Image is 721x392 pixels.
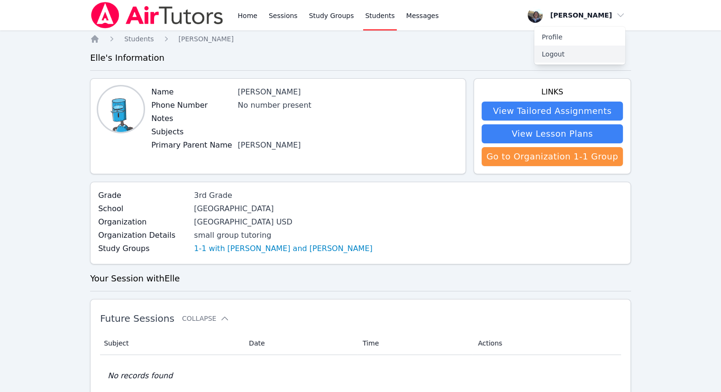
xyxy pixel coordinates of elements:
[482,124,623,143] a: View Lesson Plans
[90,272,631,285] h3: Your Session with Elle
[151,113,232,124] label: Notes
[194,230,372,241] div: small group tutoring
[98,230,188,241] label: Organization Details
[357,332,472,355] th: Time
[534,28,625,46] a: Profile
[243,332,357,355] th: Date
[100,332,243,355] th: Subject
[238,86,398,98] div: [PERSON_NAME]
[182,314,229,323] button: Collapse
[194,243,372,254] a: 1-1 with [PERSON_NAME] and [PERSON_NAME]
[90,34,631,44] nav: Breadcrumb
[482,147,623,166] a: Go to Organization 1-1 Group
[98,216,188,228] label: Organization
[98,243,188,254] label: Study Groups
[238,140,398,151] div: [PERSON_NAME]
[534,46,625,63] button: Logout
[90,51,631,65] h3: Elle 's Information
[151,86,232,98] label: Name
[238,100,398,111] div: No number present
[179,34,234,44] a: [PERSON_NAME]
[194,203,372,215] div: [GEOGRAPHIC_DATA]
[482,86,623,98] h4: Links
[98,203,188,215] label: School
[194,216,372,228] div: [GEOGRAPHIC_DATA] USD
[100,313,174,324] span: Future Sessions
[472,332,621,355] th: Actions
[98,86,144,132] img: Elle Abad
[194,190,372,201] div: 3rd Grade
[124,35,154,43] span: Students
[151,126,232,138] label: Subjects
[482,102,623,121] a: View Tailored Assignments
[90,2,224,28] img: Air Tutors
[179,35,234,43] span: [PERSON_NAME]
[406,11,439,20] span: Messages
[124,34,154,44] a: Students
[98,190,188,201] label: Grade
[151,100,232,111] label: Phone Number
[151,140,232,151] label: Primary Parent Name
